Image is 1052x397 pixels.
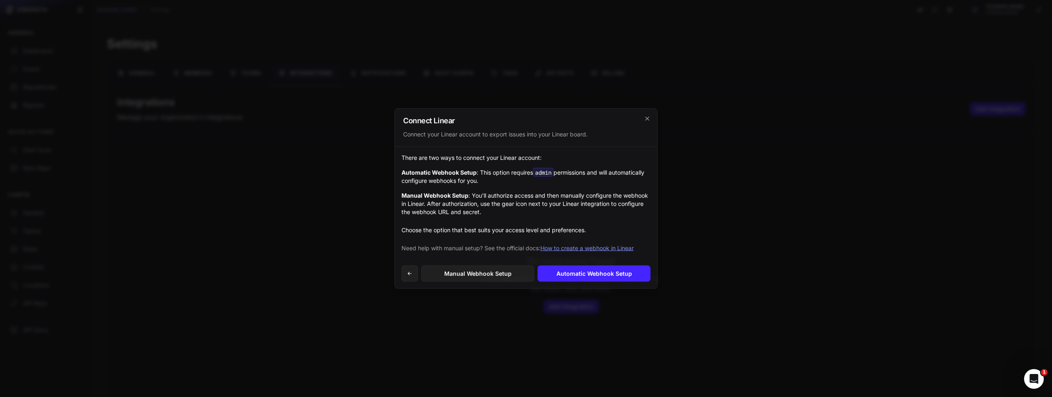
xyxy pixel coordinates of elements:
[401,168,651,185] div: : This option requires permissions and will automatically configure webhooks for you.
[401,154,651,162] p: There are two ways to connect your Linear account:
[540,245,634,252] a: How to create a webhook in Linear
[107,277,139,283] span: Messages
[78,36,102,45] div: • [DATE]
[401,244,651,252] p: Need help with manual setup? See the official docs:
[61,3,105,17] h1: Messages
[1041,369,1047,376] span: 1
[38,231,127,248] button: Send us a message
[538,265,651,282] a: Automatic Webhook Setup
[421,265,534,282] a: Manual Webhook Setup
[9,28,26,44] img: Profile image for Etienne
[32,277,49,283] span: Home
[533,168,554,177] code: admin
[644,115,651,122] svg: cross 2,
[403,117,649,125] h2: Connect Linear
[403,130,649,138] div: Connect your Linear account to export issues into your Linear board.
[401,226,651,234] p: Choose the option that best suits your access level and preferences.
[401,192,651,216] div: : You'll authorize access and then manually configure the webhook in Linear. After authorization,...
[29,28,448,35] span: Hey there 👋 Welcome to ZeroPath 🙌 Take a look around! If you have any questions, just reply to th...
[401,192,468,199] strong: Manual Webhook Setup
[29,36,77,45] div: [PERSON_NAME]
[1024,369,1044,389] iframe: Intercom live chat
[82,256,164,289] button: Messages
[401,169,477,176] strong: Automatic Webhook Setup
